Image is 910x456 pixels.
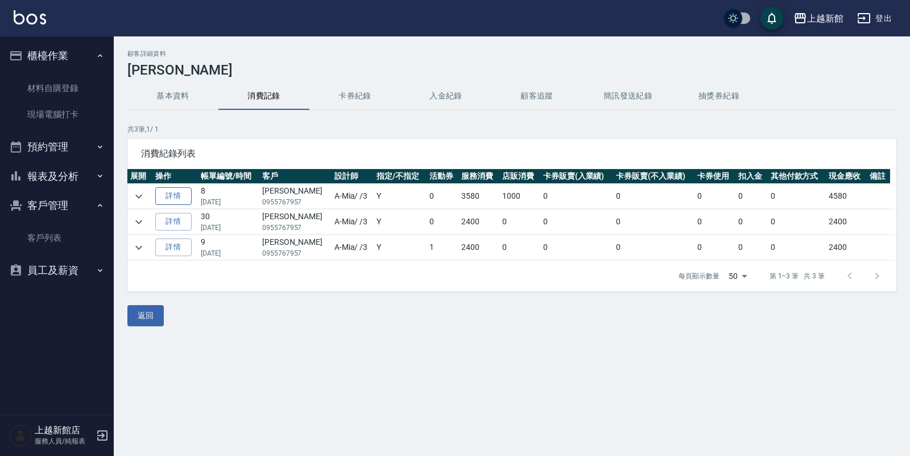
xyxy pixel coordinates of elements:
td: 0 [768,209,826,235]
h5: 上越新館店 [35,425,93,436]
a: 客戶列表 [5,225,109,251]
span: 消費紀錄列表 [141,148,883,159]
td: [PERSON_NAME] [259,235,332,260]
td: 2400 [458,235,499,260]
a: 詳情 [155,187,192,205]
button: 員工及薪資 [5,256,109,285]
img: Logo [14,10,46,24]
button: expand row [130,239,147,256]
td: 0 [427,184,459,209]
th: 備註 [867,169,890,184]
td: 8 [198,184,259,209]
p: 第 1–3 筆 共 3 筆 [770,271,825,281]
button: 基本資料 [127,83,218,110]
button: expand row [130,213,147,231]
h3: [PERSON_NAME] [127,62,896,78]
th: 客戶 [259,169,332,184]
td: 0 [613,184,694,209]
th: 其他付款方式 [768,169,826,184]
td: 4580 [826,184,867,209]
td: 0 [499,209,540,235]
td: A-Mia / /3 [332,184,374,209]
td: A-Mia / /3 [332,209,374,235]
p: 共 3 筆, 1 / 1 [127,124,896,134]
th: 活動券 [427,169,459,184]
td: 2400 [458,209,499,235]
button: 上越新館 [789,7,848,30]
td: Y [374,184,426,209]
a: 詳情 [155,213,192,231]
a: 現場電腦打卡 [5,101,109,128]
th: 卡券使用 [694,169,735,184]
p: 0955767957 [262,197,329,207]
button: 顧客追蹤 [491,83,582,110]
button: 登出 [853,8,896,29]
button: 簡訊發送紀錄 [582,83,673,110]
td: 0 [613,235,694,260]
p: 0955767957 [262,223,329,233]
td: 0 [735,235,768,260]
p: [DATE] [201,248,257,258]
th: 現金應收 [826,169,867,184]
div: 上越新館 [807,11,843,26]
img: Person [9,424,32,447]
td: 0 [540,209,613,235]
p: 每頁顯示數量 [679,271,719,281]
button: 櫃檯作業 [5,41,109,71]
th: 帳單編號/時間 [198,169,259,184]
th: 展開 [127,169,152,184]
a: 材料自購登錄 [5,75,109,101]
button: 客戶管理 [5,191,109,220]
td: Y [374,209,426,235]
h2: 顧客詳細資料 [127,50,896,57]
p: [DATE] [201,223,257,233]
td: [PERSON_NAME] [259,209,332,235]
button: 消費記錄 [218,83,309,110]
button: 入金紀錄 [400,83,491,110]
td: 0 [735,184,768,209]
button: save [760,7,783,30]
button: 返回 [127,305,164,326]
td: 0 [540,184,613,209]
td: 2400 [826,235,867,260]
td: 0 [694,209,735,235]
td: 2400 [826,209,867,235]
th: 操作 [152,169,198,184]
td: 0 [427,209,459,235]
td: [PERSON_NAME] [259,184,332,209]
th: 卡券販賣(入業績) [540,169,613,184]
td: 9 [198,235,259,260]
td: 0 [613,209,694,235]
button: expand row [130,188,147,205]
p: [DATE] [201,197,257,207]
td: 1 [427,235,459,260]
button: 預約管理 [5,132,109,162]
td: 3580 [458,184,499,209]
td: 30 [198,209,259,235]
td: 1000 [499,184,540,209]
a: 詳情 [155,239,192,256]
th: 設計師 [332,169,374,184]
p: 服務人員/純報表 [35,436,93,446]
button: 報表及分析 [5,162,109,191]
td: 0 [694,184,735,209]
th: 卡券販賣(不入業績) [613,169,694,184]
th: 店販消費 [499,169,540,184]
div: 50 [724,261,751,291]
td: 0 [694,235,735,260]
button: 抽獎券紀錄 [673,83,764,110]
td: Y [374,235,426,260]
td: 0 [499,235,540,260]
td: 0 [768,184,826,209]
td: 0 [540,235,613,260]
td: 0 [768,235,826,260]
td: 0 [735,209,768,235]
p: 0955767957 [262,248,329,258]
th: 扣入金 [735,169,768,184]
th: 服務消費 [458,169,499,184]
td: A-Mia / /3 [332,235,374,260]
button: 卡券紀錄 [309,83,400,110]
th: 指定/不指定 [374,169,426,184]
